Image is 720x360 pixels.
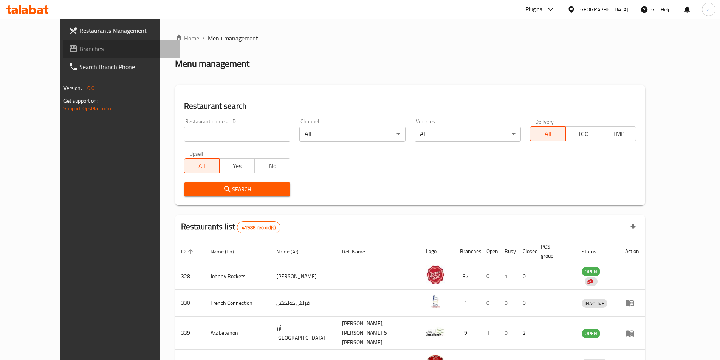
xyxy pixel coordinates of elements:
[604,128,633,139] span: TMP
[204,290,271,317] td: French Connection
[586,278,593,285] img: delivery hero logo
[184,182,290,196] button: Search
[184,158,220,173] button: All
[184,100,636,112] h2: Restaurant search
[624,218,642,236] div: Export file
[454,290,480,317] td: 1
[83,83,95,93] span: 1.0.0
[202,34,205,43] li: /
[480,240,499,263] th: Open
[517,263,535,290] td: 0
[208,34,258,43] span: Menu management
[578,5,628,14] div: [GEOGRAPHIC_DATA]
[219,158,255,173] button: Yes
[499,263,517,290] td: 1
[175,34,199,43] a: Home
[526,5,542,14] div: Plugins
[237,224,280,231] span: 41988 record(s)
[181,247,195,256] span: ID
[181,221,281,233] h2: Restaurants list
[190,185,284,194] span: Search
[582,329,600,338] span: OPEN
[204,317,271,350] td: Arz Lebanon
[426,322,445,341] img: Arz Lebanon
[63,83,82,93] span: Version:
[299,127,406,142] div: All
[211,247,244,256] span: Name (En)
[63,104,111,113] a: Support.OpsPlatform
[582,267,600,276] span: OPEN
[499,240,517,263] th: Busy
[426,292,445,311] img: French Connection
[517,290,535,317] td: 0
[270,290,336,317] td: فرنش كونكشن
[175,58,249,70] h2: Menu management
[189,151,203,156] label: Upsell
[582,247,606,256] span: Status
[63,22,180,40] a: Restaurants Management
[565,126,601,141] button: TGO
[517,240,535,263] th: Closed
[270,317,336,350] td: أرز [GEOGRAPHIC_DATA]
[415,127,521,142] div: All
[426,265,445,284] img: Johnny Rockets
[625,329,639,338] div: Menu
[585,277,598,286] div: Indicates that the vendor menu management has been moved to DH Catalog service
[204,263,271,290] td: Johnny Rockets
[254,158,290,173] button: No
[63,40,180,58] a: Branches
[336,317,420,350] td: [PERSON_NAME],[PERSON_NAME] & [PERSON_NAME]
[276,247,308,256] span: Name (Ar)
[79,26,174,35] span: Restaurants Management
[541,242,567,260] span: POS group
[625,298,639,307] div: Menu
[258,161,287,172] span: No
[79,62,174,71] span: Search Branch Phone
[342,247,375,256] span: Ref. Name
[454,317,480,350] td: 9
[63,96,98,106] span: Get support on:
[569,128,598,139] span: TGO
[175,34,646,43] nav: breadcrumb
[480,290,499,317] td: 0
[79,44,174,53] span: Branches
[480,263,499,290] td: 0
[707,5,710,14] span: a
[270,263,336,290] td: [PERSON_NAME]
[187,161,217,172] span: All
[454,263,480,290] td: 37
[454,240,480,263] th: Branches
[619,240,645,263] th: Action
[535,119,554,124] label: Delivery
[601,126,636,141] button: TMP
[517,317,535,350] td: 2
[175,263,204,290] td: 328
[499,290,517,317] td: 0
[582,267,600,276] div: OPEN
[530,126,565,141] button: All
[480,317,499,350] td: 1
[175,317,204,350] td: 339
[582,299,607,308] span: INACTIVE
[533,128,562,139] span: All
[237,221,280,233] div: Total records count
[184,127,290,142] input: Search for restaurant name or ID..
[499,317,517,350] td: 0
[175,290,204,317] td: 330
[223,161,252,172] span: Yes
[63,58,180,76] a: Search Branch Phone
[420,240,454,263] th: Logo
